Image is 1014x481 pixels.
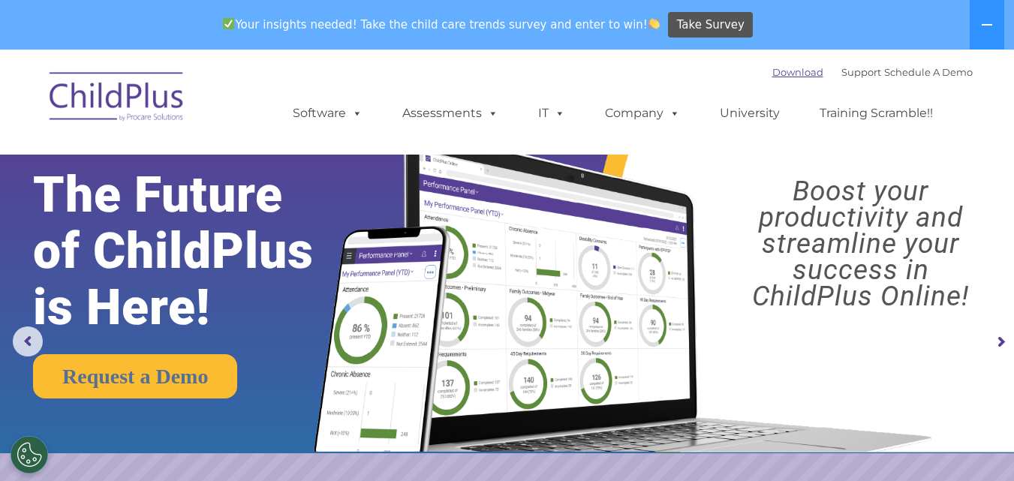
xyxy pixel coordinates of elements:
img: 👏 [648,18,660,29]
a: Assessments [387,98,513,128]
a: Training Scramble!! [805,98,948,128]
rs-layer: Boost your productivity and streamline your success in ChildPlus Online! [709,178,1012,309]
a: University [705,98,795,128]
span: Your insights needed! Take the child care trends survey and enter to win! [217,10,666,39]
rs-layer: The Future of ChildPlus is Here! [33,167,360,335]
a: Schedule A Demo [884,66,973,78]
a: IT [523,98,580,128]
a: Request a Demo [33,354,237,398]
a: Company [590,98,695,128]
span: Last name [209,99,254,110]
a: Software [278,98,378,128]
button: Cookies Settings [11,436,48,473]
a: Download [772,66,823,78]
span: Take Survey [677,12,745,38]
img: ChildPlus by Procare Solutions [42,62,192,137]
img: ✅ [223,18,234,29]
a: Take Survey [668,12,753,38]
a: Support [841,66,881,78]
span: Phone number [209,161,272,172]
font: | [772,66,973,78]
